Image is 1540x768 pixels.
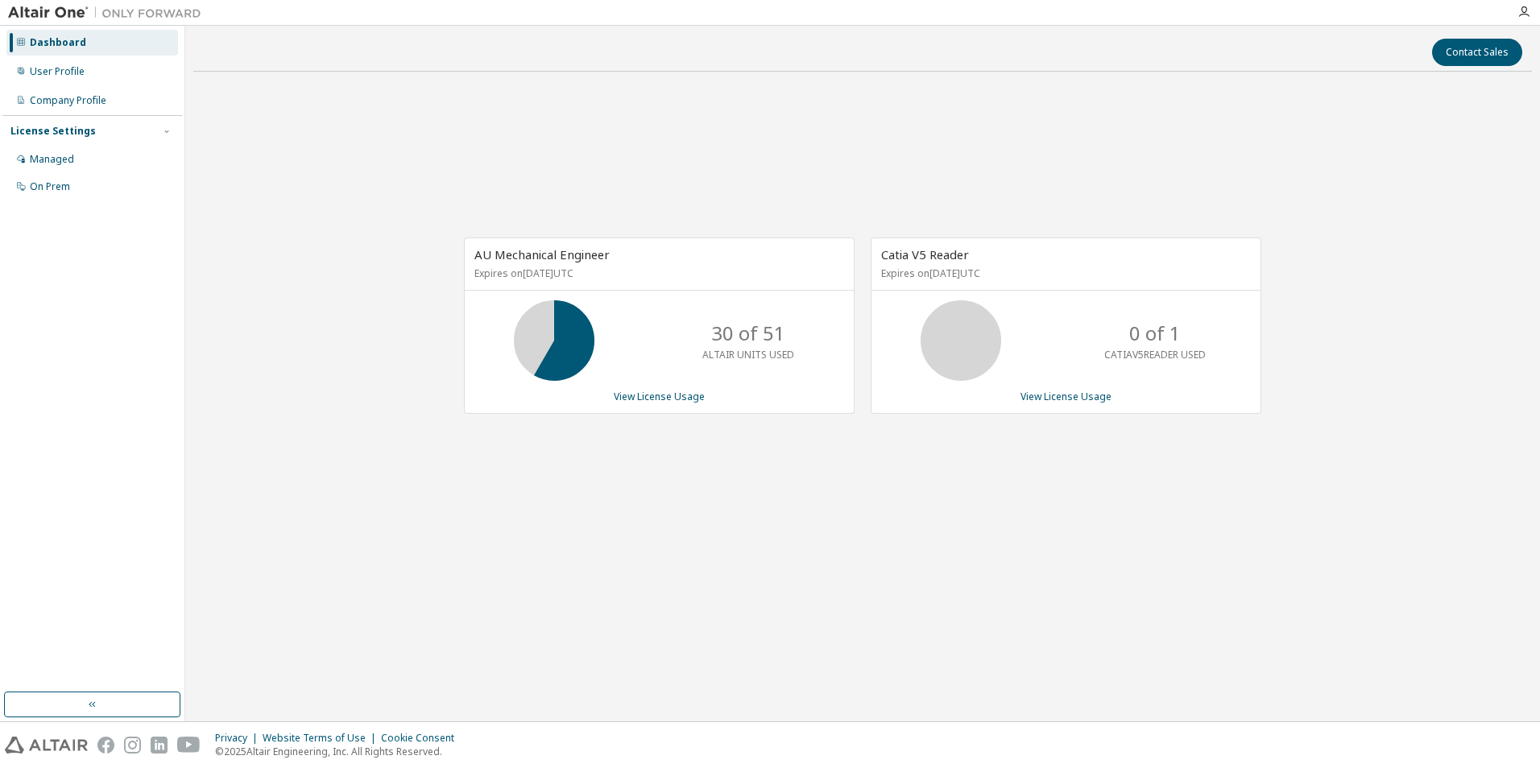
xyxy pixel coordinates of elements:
[702,348,794,361] p: ALTAIR UNITS USED
[30,153,74,166] div: Managed
[381,732,464,745] div: Cookie Consent
[215,732,263,745] div: Privacy
[474,266,840,280] p: Expires on [DATE] UTC
[1104,348,1206,361] p: CATIAV5READER USED
[474,246,610,262] span: AU Mechanical Engineer
[881,246,969,262] span: Catia V5 Reader
[614,390,705,403] a: View License Usage
[711,320,785,347] p: 30 of 51
[215,745,464,758] p: © 2025 Altair Engineering, Inc. All Rights Reserved.
[881,266,1247,280] p: Expires on [DATE] UTC
[10,125,96,138] div: License Settings
[177,737,201,754] img: youtube.svg
[124,737,141,754] img: instagram.svg
[263,732,381,745] div: Website Terms of Use
[97,737,114,754] img: facebook.svg
[1129,320,1181,347] p: 0 of 1
[151,737,168,754] img: linkedin.svg
[5,737,88,754] img: altair_logo.svg
[30,36,86,49] div: Dashboard
[8,5,209,21] img: Altair One
[1432,39,1522,66] button: Contact Sales
[30,180,70,193] div: On Prem
[30,94,106,107] div: Company Profile
[30,65,85,78] div: User Profile
[1020,390,1112,403] a: View License Usage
